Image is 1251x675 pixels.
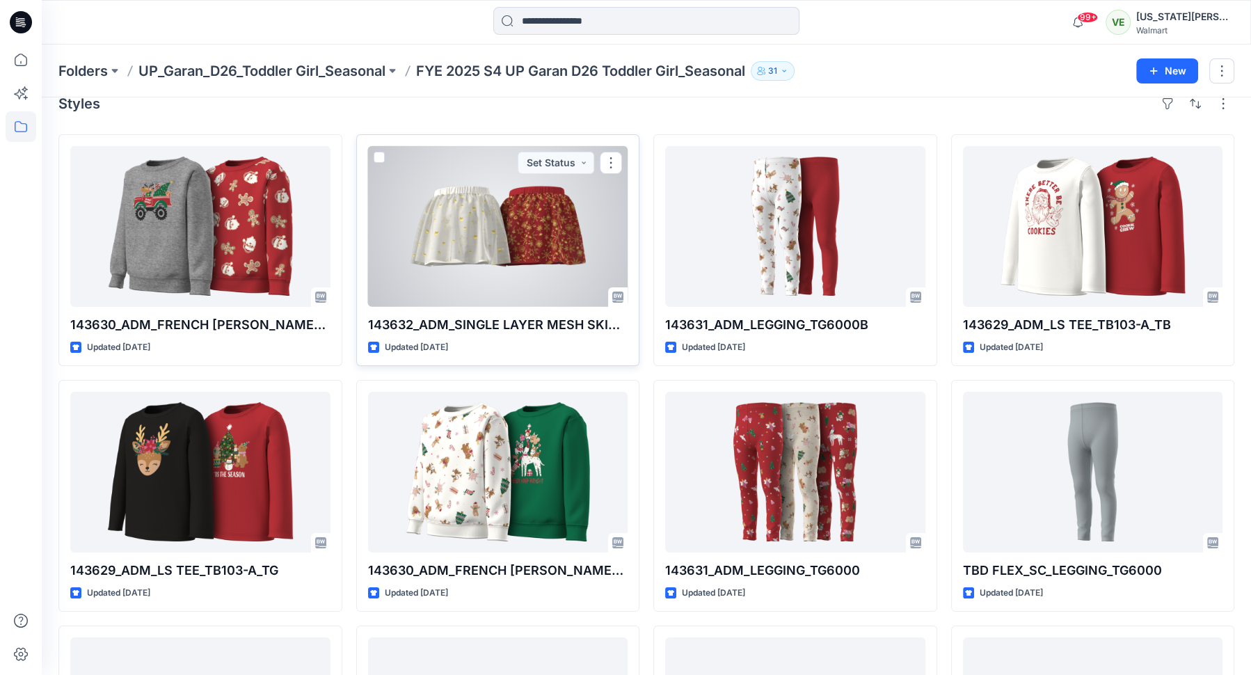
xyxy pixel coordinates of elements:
p: Updated [DATE] [682,586,745,601]
p: FYE 2025 S4 UP Garan D26 Toddler Girl_Seasonal [416,61,745,81]
p: 143631_ADM_LEGGING_TG6000 [665,561,925,580]
a: 143630_ADM_FRENCH TERRY SWEATSHIRT_TG102_TG [368,392,628,553]
a: 143630_ADM_FRENCH TERRY SWEATSHIRT_TG102_TB [70,146,330,307]
p: 143630_ADM_FRENCH [PERSON_NAME] SWEATSHIRT_TG102_TG [368,561,628,580]
p: TBD FLEX_SC_LEGGING_TG6000 [963,561,1223,580]
button: 31 [751,61,795,81]
p: Updated [DATE] [87,340,150,355]
p: Updated [DATE] [385,340,448,355]
a: 143631_ADM_LEGGING_TG6000B [665,146,925,307]
p: Updated [DATE] [980,586,1043,601]
a: 143629_ADM_LS TEE_TB103-A_TB [963,146,1223,307]
p: 31 [768,63,777,79]
a: 143631_ADM_LEGGING_TG6000 [665,392,925,553]
div: VE [1106,10,1131,35]
a: TBD FLEX_SC_LEGGING_TG6000 [963,392,1223,553]
div: Walmart [1136,25,1234,35]
p: Updated [DATE] [385,586,448,601]
h4: Styles [58,95,100,112]
p: 143630_ADM_FRENCH [PERSON_NAME] SWEATSHIRT_TG102_TB [70,315,330,335]
p: 143632_ADM_SINGLE LAYER MESH SKIRT_TG104-A [368,315,628,335]
a: 143632_ADM_SINGLE LAYER MESH SKIRT_TG104-A [368,146,628,307]
p: 143631_ADM_LEGGING_TG6000B [665,315,925,335]
p: Updated [DATE] [682,340,745,355]
p: 143629_ADM_LS TEE_TB103-A_TB [963,315,1223,335]
p: Updated [DATE] [87,586,150,601]
p: 143629_ADM_LS TEE_TB103-A_TG [70,561,330,580]
a: 143629_ADM_LS TEE_TB103-A_TG [70,392,330,553]
button: New [1136,58,1198,84]
div: [US_STATE][PERSON_NAME] [1136,8,1234,25]
p: Updated [DATE] [980,340,1043,355]
a: Folders [58,61,108,81]
a: UP_Garan_D26_Toddler Girl_Seasonal [138,61,385,81]
span: 99+ [1077,12,1098,23]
